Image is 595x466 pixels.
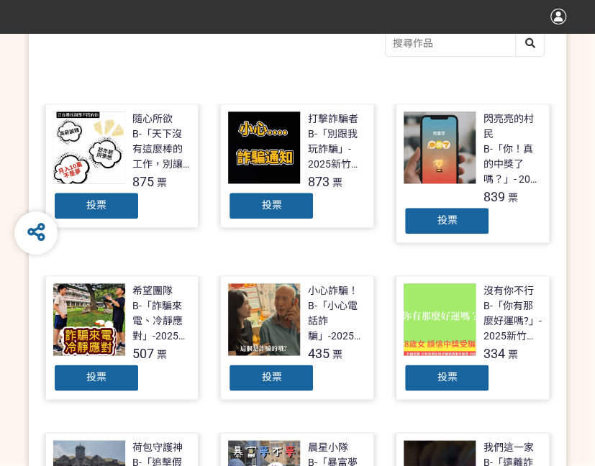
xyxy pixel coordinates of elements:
span: 投票 [261,199,281,211]
div: B-「小心電話詐騙」-2025新竹市反詐視界影片徵件 [307,298,366,344]
a: 沒有你不行B-「你有那麼好運嗎?」- 2025新竹市反詐視界影片徵件334票投票 [396,275,550,400]
div: 我們這一家 [483,440,533,455]
div: B-「你有那麼好運嗎?」- 2025新竹市反詐視界影片徵件 [483,298,542,344]
span: 839 [483,189,504,204]
span: 票 [157,349,167,360]
div: B-「天下沒有這麼棒的工作，別讓你的求職夢變成惡夢！」- 2025新竹市反詐視界影片徵件 [132,127,191,172]
a: 小心詐騙！B-「小心電話詐騙」-2025新竹市反詐視界影片徵件435票投票 [220,275,374,400]
div: 荷包守護神 [132,440,183,455]
span: 投票 [437,371,457,383]
span: 投票 [261,371,281,383]
span: 票 [332,177,342,188]
span: 票 [507,192,517,204]
div: 晨星小隊 [307,440,348,455]
div: 打擊詐騙者 [307,111,358,127]
div: B-「你！真的中獎了嗎？」- 2025新竹市反詐視界影片徵件 [483,142,542,187]
span: 票 [157,177,167,188]
span: 435 [307,346,329,361]
a: 打擊詐騙者B-「別跟我玩詐騙」- 2025新竹市反詐視界影片徵件873票投票 [220,104,374,228]
div: B-「別跟我玩詐騙」- 2025新竹市反詐視界影片徵件 [307,127,366,172]
div: 沒有你不行 [483,283,533,298]
span: 875 [132,174,154,189]
div: 小心詐騙！ [307,283,358,298]
a: 閃亮亮的村民B-「你！真的中獎了嗎？」- 2025新竹市反詐視界影片徵件839票投票 [396,104,550,243]
div: B-「詐騙來電、冷靜應對」-2025新竹市反詐視界影片徵件 [132,298,191,344]
span: 投票 [437,214,457,226]
input: 搜尋作品 [386,31,544,56]
div: 隨心所欲 [132,111,173,127]
span: 投票 [86,199,106,211]
a: 隨心所欲B-「天下沒有這麼棒的工作，別讓你的求職夢變成惡夢！」- 2025新竹市反詐視界影片徵件875票投票 [45,104,199,228]
div: 希望團隊 [132,283,173,298]
span: 票 [332,349,342,360]
span: 334 [483,346,504,361]
span: 507 [132,346,154,361]
a: 希望團隊B-「詐騙來電、冷靜應對」-2025新竹市反詐視界影片徵件507票投票 [45,275,199,400]
span: 投票 [86,371,106,383]
span: 873 [307,174,329,189]
span: 票 [507,349,517,360]
div: 閃亮亮的村民 [483,111,542,142]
